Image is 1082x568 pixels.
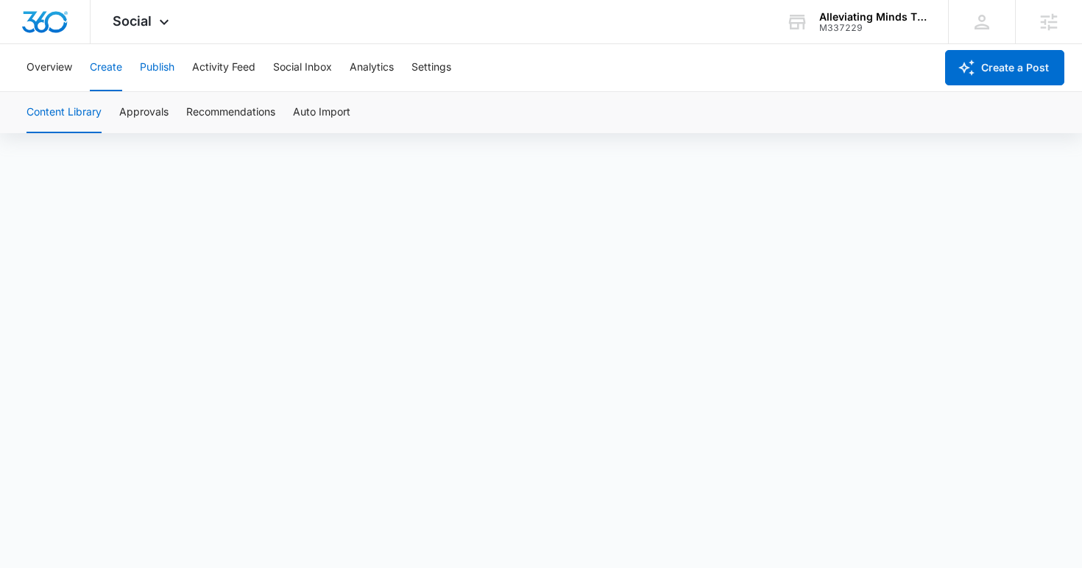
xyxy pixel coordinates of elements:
[411,44,451,91] button: Settings
[293,92,350,133] button: Auto Import
[119,92,169,133] button: Approvals
[273,44,332,91] button: Social Inbox
[819,11,927,23] div: account name
[192,44,255,91] button: Activity Feed
[113,13,152,29] span: Social
[26,44,72,91] button: Overview
[186,92,275,133] button: Recommendations
[90,44,122,91] button: Create
[819,23,927,33] div: account id
[26,92,102,133] button: Content Library
[350,44,394,91] button: Analytics
[140,44,174,91] button: Publish
[945,50,1064,85] button: Create a Post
